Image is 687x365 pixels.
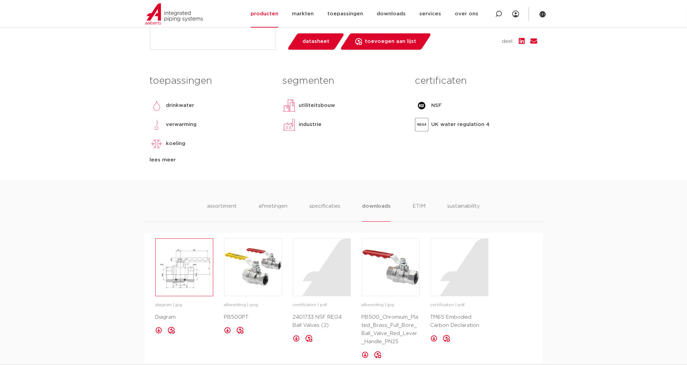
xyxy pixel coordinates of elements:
p: industrie [299,121,322,129]
img: drinkwater [150,99,163,112]
img: NSF [415,99,428,112]
li: ETIM [412,202,425,222]
p: certificaten | pdf [431,302,488,308]
p: diagram | jpg [155,302,213,308]
img: image for PB500_Chromium_Plated_Brass_Full_Bore_Ball_Valve_Red_Lever_Handle_PN25 [362,239,419,296]
p: 2401733 NSF REG4 Ball Valves (2) [293,313,351,330]
p: PB500PT [224,313,282,321]
h3: certificaten [415,74,537,88]
img: verwarming [150,118,163,131]
h3: toepassingen [150,74,272,88]
p: afbeelding | jpg [362,302,420,308]
p: PB500_Chromium_Plated_Brass_Full_Bore_Ball_Valve_Red_Lever_Handle_PN25 [362,313,420,346]
h3: segmenten [282,74,405,88]
p: drinkwater [166,101,194,110]
a: image for PB500PT [224,238,282,296]
p: NSF [431,101,442,110]
p: verwarming [166,121,197,129]
a: image for PB500_Chromium_Plated_Brass_Full_Bore_Ball_Valve_Red_Lever_Handle_PN25 [362,238,420,296]
img: image for PB500PT [224,239,282,296]
p: utiliteitsbouw [299,101,335,110]
li: afmetingen [259,202,287,222]
li: sustainability [447,202,480,222]
span: deel: [502,37,514,46]
img: utiliteitsbouw [282,99,296,112]
li: downloads [362,202,390,222]
span: toevoegen aan lijst [365,36,416,47]
p: afbeelding | png [224,302,282,308]
p: TM65 Embodied Carbon Declaration [431,313,488,330]
li: assortiment [207,202,237,222]
div: lees meer [150,156,272,164]
img: industrie [282,118,296,131]
p: koeling [166,140,186,148]
img: image for Diagram [156,239,213,296]
p: certificaten | pdf [293,302,351,308]
img: UK water regulation 4 [415,118,428,131]
img: koeling [150,137,163,150]
a: image for Diagram [155,238,213,296]
p: Diagram [155,313,213,321]
li: specificaties [309,202,340,222]
p: UK water regulation 4 [431,121,489,129]
span: datasheet [302,36,329,47]
a: datasheet [287,33,345,50]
